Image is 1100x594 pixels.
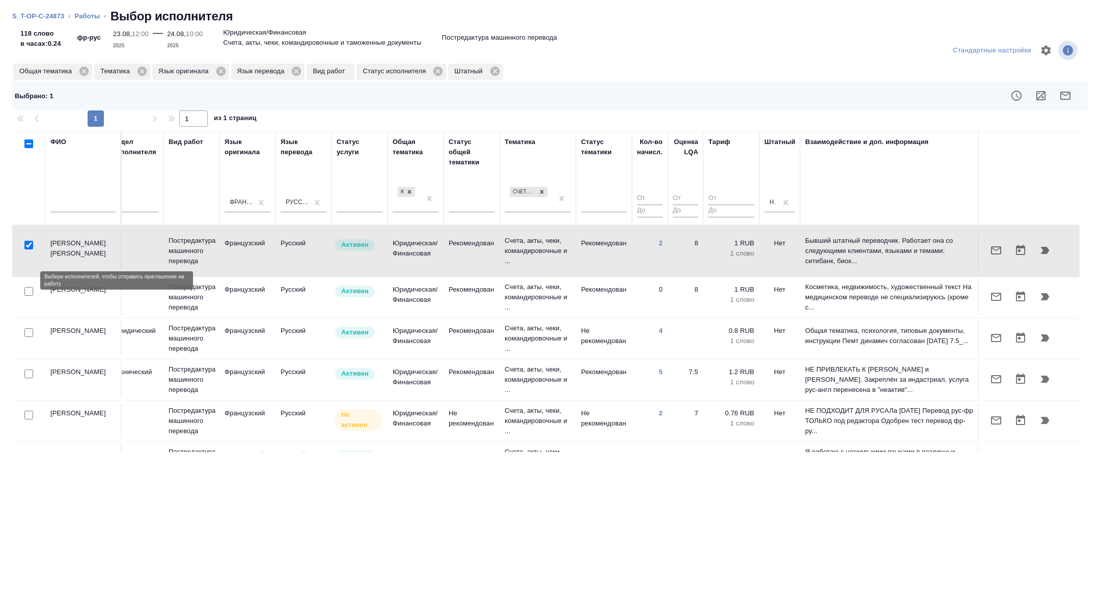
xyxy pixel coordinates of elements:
button: Отправить предложение о работе [984,326,1008,350]
span: Посмотреть информацию [1058,41,1080,60]
p: 1 слово [708,418,754,429]
div: Отдел исполнителя [113,137,158,157]
td: 7 [668,403,703,439]
td: Рекомендован [576,362,632,398]
td: Юридическая/Финансовая [388,233,444,269]
td: Не рекомендован [576,403,632,439]
td: Французский [219,279,276,315]
a: 2 [659,409,663,417]
p: НЕ ПОДХОДИТ ДЛЯ РУСАЛа [DATE] Перевод рус-фр ТОЛЬКО под редактора Одобрен тест перевод фр-ру... [805,406,973,436]
h2: Выбор исполнителя [111,8,233,24]
input: До [708,205,754,217]
div: Оценка LQA [673,137,698,157]
button: Открыть календарь загрузки [1008,238,1033,263]
td: Рекомендован [444,233,500,269]
li: ‹ [68,11,70,21]
div: Кол-во начисл. [637,137,663,157]
p: Счета, акты, чеки, командировочные и ... [505,282,571,313]
td: [PERSON_NAME] [45,444,122,480]
td: [PERSON_NAME] [45,321,122,356]
td: 8 [668,279,703,315]
p: Постредактура машинного перевода [169,447,214,477]
td: Французский [219,362,276,398]
td: Юридическая/Финансовая [388,444,444,480]
p: Я работаю с несколькими языками в различных языковых парах: английский, французский, польский, ук... [805,447,973,477]
input: Выбери исполнителей, чтобы отправить приглашение на работу [24,328,33,337]
td: Французский [219,444,276,480]
input: До [637,205,663,217]
a: 2 [659,239,663,247]
button: Отправить предложение о работе [984,285,1008,309]
button: Открыть календарь загрузки [1008,367,1033,391]
p: Постредактура машинного перевода [442,33,557,43]
td: Юридический [107,321,163,356]
button: Показать доступность исполнителя [1004,83,1029,108]
td: Юридическая/Финансовая [388,321,444,356]
p: Язык перевода [237,66,288,76]
p: Активен [341,240,369,250]
div: Статус общей тематики [449,137,494,167]
div: Статус исполнителя [356,64,446,80]
button: Отправить предложение о работе [984,408,1008,433]
p: Активен [341,369,369,379]
button: Открыть календарь загрузки [1008,326,1033,350]
p: 1 слово [708,248,754,259]
td: Не рекомендован [444,403,500,439]
span: Настроить таблицу [1034,38,1058,63]
p: Счета, акты, чеки, командировочные и ... [505,406,571,436]
p: НЕ ПРИВЛЕКАТЬ К [PERSON_NAME] и [PERSON_NAME]. Закреплён за индастриал, услуга рус-англ перенесен... [805,364,973,395]
td: Нет [759,321,800,356]
p: 1 слово [708,377,754,387]
div: Статус тематики [581,137,627,157]
p: 0.76 RUB [708,408,754,418]
p: Постредактура машинного перевода [169,282,214,313]
td: Нет [759,362,800,398]
div: Тариф [708,137,730,147]
input: От [637,192,663,205]
td: Русский [276,321,332,356]
div: Счета, акты, чеки, командировочные и таможенные документы [509,186,548,199]
div: Язык перевода [231,64,305,80]
button: Отправить предложение о работе [984,238,1008,263]
p: 1.2 RUB [708,449,754,460]
td: Русский [276,233,332,269]
td: Технический [107,362,163,398]
div: Язык оригинала [152,64,229,80]
button: Продолжить [1033,449,1057,474]
p: Общая тематика [19,66,75,76]
div: Тематика [94,64,150,80]
a: Работы [75,12,100,20]
p: Косметика, недвижимость, художественный текст На медицинском переводе не специализируюсь (кроме с... [805,282,973,313]
div: — [153,24,163,51]
td: 8 [668,233,703,269]
td: Рекомендован [576,233,632,269]
td: Рекомендован [576,279,632,315]
div: Французский [230,198,253,207]
p: 1 RUB [708,238,754,248]
p: Постредактура машинного перевода [169,323,214,354]
td: Юридическая/Финансовая [388,362,444,398]
p: Постредактура машинного перевода [169,236,214,266]
td: Рекомендован [444,279,500,315]
button: Открыть календарь загрузки [1008,449,1033,474]
button: Открыть календарь загрузки [1008,285,1033,309]
div: Нет [769,198,778,207]
button: Отправить предложение о работе [1053,83,1078,108]
input: От [708,192,754,205]
p: Активен [341,451,369,461]
a: 5 [659,368,663,376]
p: Статус исполнителя [363,66,429,76]
td: Русский [276,444,332,480]
input: От [673,192,698,205]
td: [PERSON_NAME] [45,403,122,439]
div: Русский [286,198,309,207]
td: Не рекомендован [576,321,632,356]
div: split button [950,43,1034,59]
a: 4 [659,327,663,334]
button: Продолжить [1033,408,1057,433]
td: [PERSON_NAME] [PERSON_NAME] [45,233,122,269]
button: Рассчитать маржинальность заказа [1029,83,1053,108]
td: Не рекомендован [444,444,500,480]
input: До [673,205,698,217]
p: Счета, акты, чеки, командировочные и ... [505,323,571,354]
